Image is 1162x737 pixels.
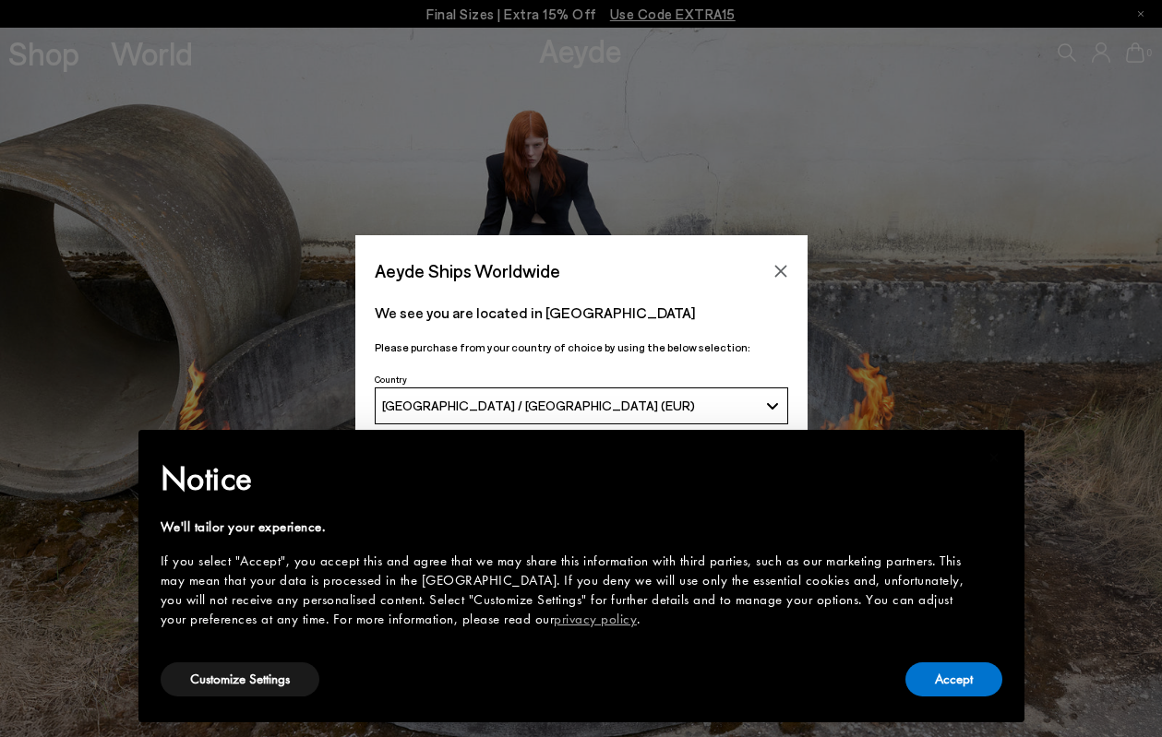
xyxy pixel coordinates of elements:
[554,610,637,628] a: privacy policy
[375,374,407,385] span: Country
[161,517,973,537] div: We'll tailor your experience.
[767,257,795,285] button: Close
[161,552,973,629] div: If you select "Accept", you accept this and agree that we may share this information with third p...
[905,662,1002,696] button: Accept
[382,398,695,413] span: [GEOGRAPHIC_DATA] / [GEOGRAPHIC_DATA] (EUR)
[161,455,973,503] h2: Notice
[375,302,788,324] p: We see you are located in [GEOGRAPHIC_DATA]
[161,662,319,696] button: Customize Settings
[375,255,560,287] span: Aeyde Ships Worldwide
[375,339,788,356] p: Please purchase from your country of choice by using the below selection:
[988,443,1000,471] span: ×
[973,435,1017,480] button: Close this notice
